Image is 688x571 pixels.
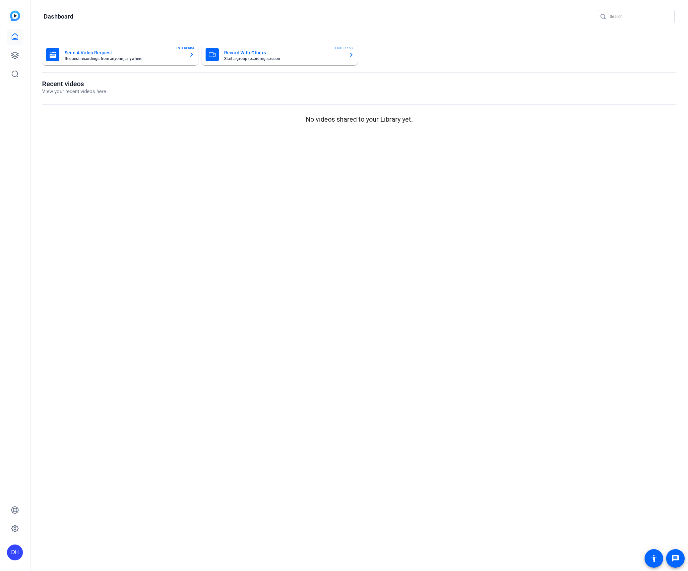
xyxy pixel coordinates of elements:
button: Send A Video RequestRequest recordings from anyone, anywhereENTERPRISE [42,44,198,65]
mat-card-subtitle: Request recordings from anyone, anywhere [65,57,184,61]
mat-icon: accessibility [650,554,658,562]
img: blue-gradient.svg [10,11,20,21]
span: ENTERPRISE [335,45,354,50]
span: ENTERPRISE [176,45,195,50]
mat-card-title: Send A Video Request [65,49,184,57]
h1: Recent videos [42,80,106,88]
h1: Dashboard [44,13,73,21]
mat-card-subtitle: Start a group recording session [224,57,343,61]
p: No videos shared to your Library yet. [42,114,676,124]
div: DH [7,544,23,560]
mat-card-title: Record With Others [224,49,343,57]
input: Search [610,13,669,21]
p: View your recent videos here [42,88,106,95]
mat-icon: message [671,554,679,562]
button: Record With OthersStart a group recording sessionENTERPRISE [202,44,358,65]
